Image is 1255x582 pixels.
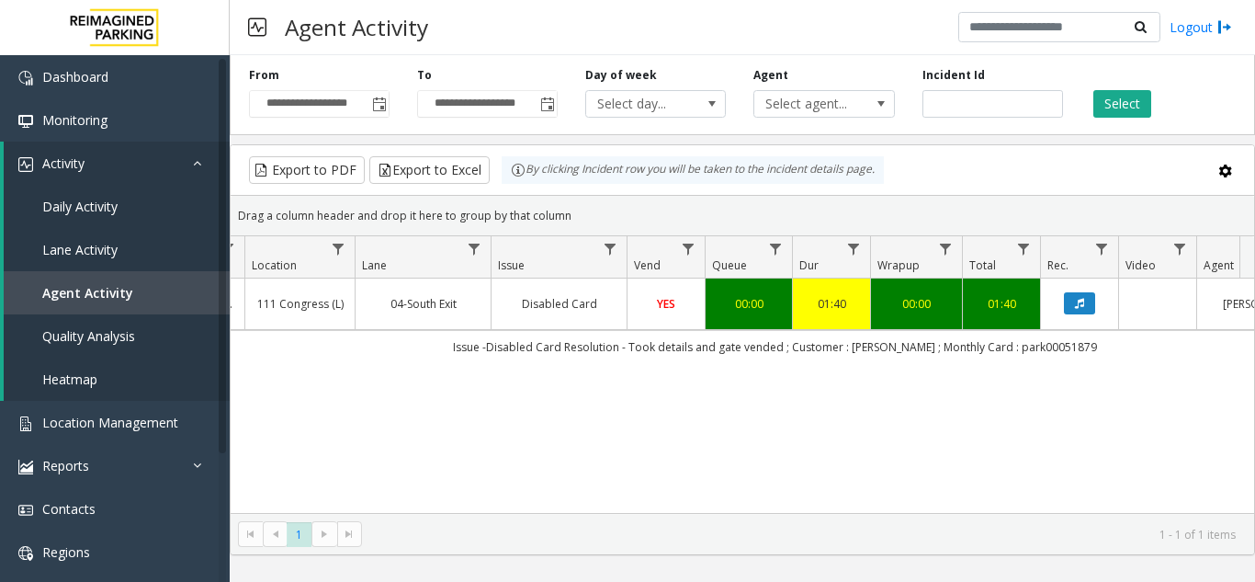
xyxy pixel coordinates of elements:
[249,67,279,84] label: From
[1204,257,1234,273] span: Agent
[42,111,107,129] span: Monitoring
[804,295,859,313] a: 01:40
[231,236,1254,513] div: Data table
[502,156,884,184] div: By clicking Incident row you will be taken to the incident details page.
[634,257,661,273] span: Vend
[231,200,1254,232] div: Drag a column header and drop it here to group by that column
[1012,236,1036,261] a: Total Filter Menu
[639,295,694,313] a: YES
[248,5,266,50] img: pageIcon
[1217,17,1232,37] img: logout
[252,257,297,273] span: Location
[18,503,33,518] img: 'icon'
[498,257,525,273] span: Issue
[4,142,230,185] a: Activity
[42,543,90,561] span: Regions
[18,157,33,172] img: 'icon'
[882,295,951,313] a: 00:00
[362,257,387,273] span: Lane
[42,154,85,172] span: Activity
[42,284,133,302] span: Agent Activity
[18,114,33,129] img: 'icon'
[933,236,958,261] a: Wrapup Filter Menu
[326,236,351,261] a: Location Filter Menu
[842,236,866,261] a: Dur Filter Menu
[969,257,996,273] span: Total
[462,236,487,261] a: Lane Filter Menu
[4,228,230,271] a: Lane Activity
[537,91,557,117] span: Toggle popup
[4,271,230,314] a: Agent Activity
[753,67,788,84] label: Agent
[503,295,616,313] a: Disabled Card
[598,236,623,261] a: Issue Filter Menu
[586,91,697,117] span: Select day...
[1047,257,1068,273] span: Rec.
[585,67,657,84] label: Day of week
[18,71,33,86] img: 'icon'
[42,241,118,258] span: Lane Activity
[4,314,230,358] a: Quality Analysis
[1125,257,1156,273] span: Video
[676,236,701,261] a: Vend Filter Menu
[657,296,675,312] span: YES
[417,67,432,84] label: To
[249,156,365,184] button: Export to PDF
[276,5,437,50] h3: Agent Activity
[877,257,920,273] span: Wrapup
[287,522,311,547] span: Page 1
[1168,236,1193,261] a: Video Filter Menu
[1093,90,1151,118] button: Select
[922,67,985,84] label: Incident Id
[717,295,781,313] a: 00:00
[712,257,747,273] span: Queue
[367,295,480,313] a: 04-South Exit
[799,257,819,273] span: Dur
[763,236,788,261] a: Queue Filter Menu
[42,457,89,474] span: Reports
[18,417,33,431] img: 'icon'
[18,546,33,561] img: 'icon'
[4,358,230,401] a: Heatmap
[1090,236,1114,261] a: Rec. Filter Menu
[42,371,97,388] span: Heatmap
[368,91,389,117] span: Toggle popup
[42,198,118,215] span: Daily Activity
[42,414,178,431] span: Location Management
[373,527,1236,542] kendo-pager-info: 1 - 1 of 1 items
[754,91,865,117] span: Select agent...
[256,295,344,313] a: 111 Congress (L)
[42,68,108,86] span: Dashboard
[42,327,135,345] span: Quality Analysis
[369,156,490,184] button: Export to Excel
[511,163,526,177] img: infoIcon.svg
[18,460,33,474] img: 'icon'
[4,185,230,228] a: Daily Activity
[1170,17,1232,37] a: Logout
[974,295,1029,313] a: 01:40
[42,500,96,518] span: Contacts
